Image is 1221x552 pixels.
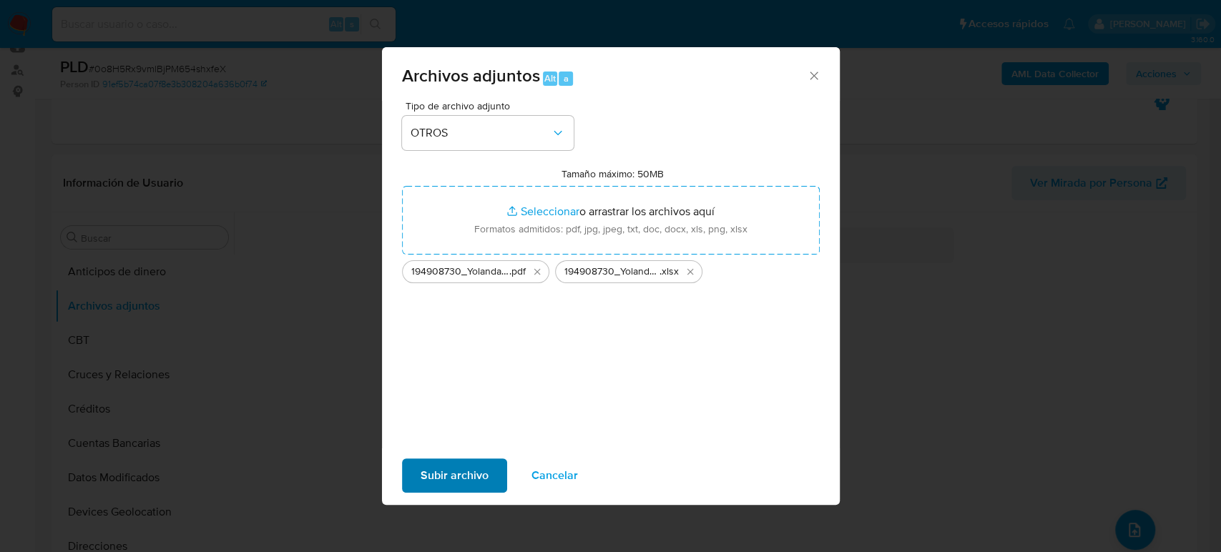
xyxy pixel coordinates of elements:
span: .pdf [509,265,526,279]
span: Tipo de archivo adjunto [406,101,577,111]
button: Cerrar [807,69,820,82]
button: OTROS [402,116,574,150]
span: 194908730_Yolanda Barragan_Agosto2025 [411,265,509,279]
span: Cancelar [531,460,578,491]
button: Eliminar 194908730_Yolanda Barragan_Agosto2025.pdf [529,263,546,280]
span: Subir archivo [421,460,489,491]
button: Subir archivo [402,458,507,493]
span: 194908730_Yolanda Barragan_Agosto2025 [564,265,659,279]
span: OTROS [411,126,551,140]
span: Alt [544,72,556,85]
ul: Archivos seleccionados [402,255,820,283]
span: .xlsx [659,265,679,279]
button: Cancelar [513,458,597,493]
button: Eliminar 194908730_Yolanda Barragan_Agosto2025.xlsx [682,263,699,280]
span: Archivos adjuntos [402,63,540,88]
span: a [564,72,569,85]
label: Tamaño máximo: 50MB [562,167,664,180]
